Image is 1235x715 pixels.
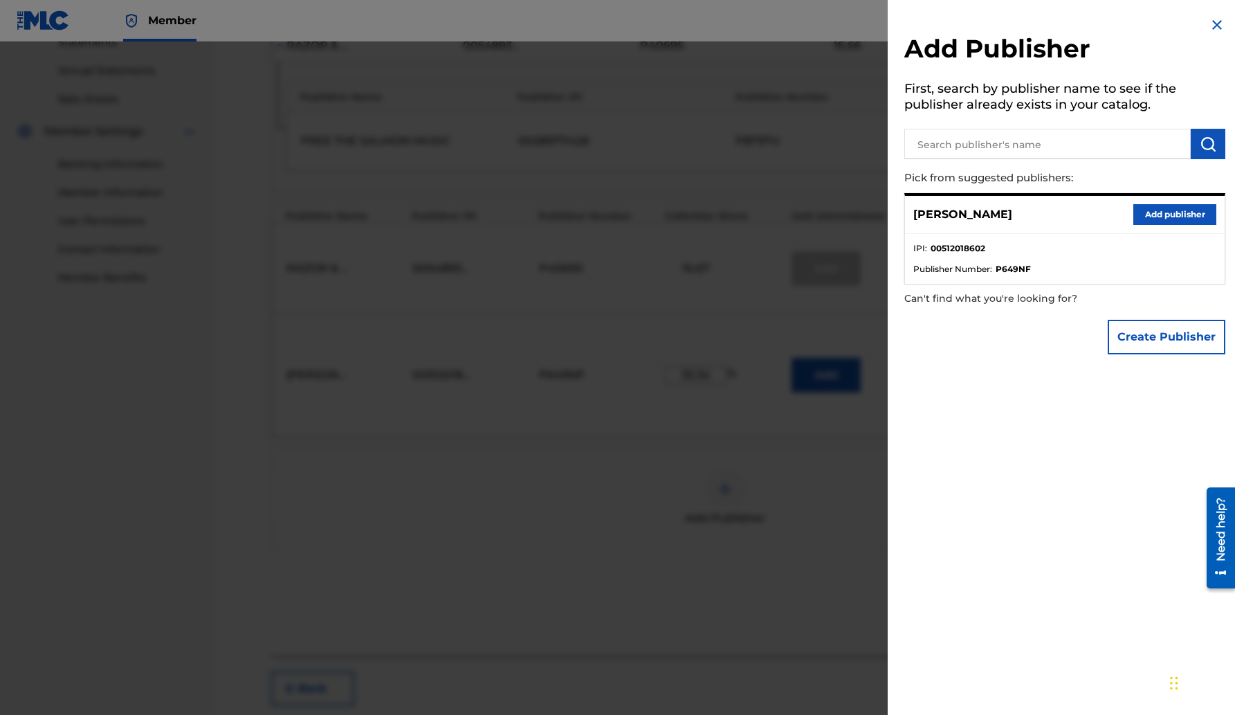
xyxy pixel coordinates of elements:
img: Search Works [1200,136,1216,152]
iframe: Chat Widget [1166,649,1235,715]
button: Add publisher [1133,204,1216,225]
span: Publisher Number : [913,263,992,275]
span: Member [148,12,196,28]
button: Create Publisher [1108,320,1225,354]
h5: First, search by publisher name to see if the publisher already exists in your catalog. [904,77,1225,120]
span: IPI : [913,242,927,255]
p: Can't find what you're looking for? [904,284,1146,313]
p: Pick from suggested publishers: [904,163,1146,193]
strong: 00512018602 [931,242,985,255]
p: [PERSON_NAME] [913,206,1012,223]
div: Drag [1170,662,1178,704]
strong: P649NF [996,263,1031,275]
input: Search publisher's name [904,129,1191,159]
img: Top Rightsholder [123,12,140,29]
h2: Add Publisher [904,33,1225,69]
img: MLC Logo [17,10,70,30]
iframe: Resource Center [1196,482,1235,594]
